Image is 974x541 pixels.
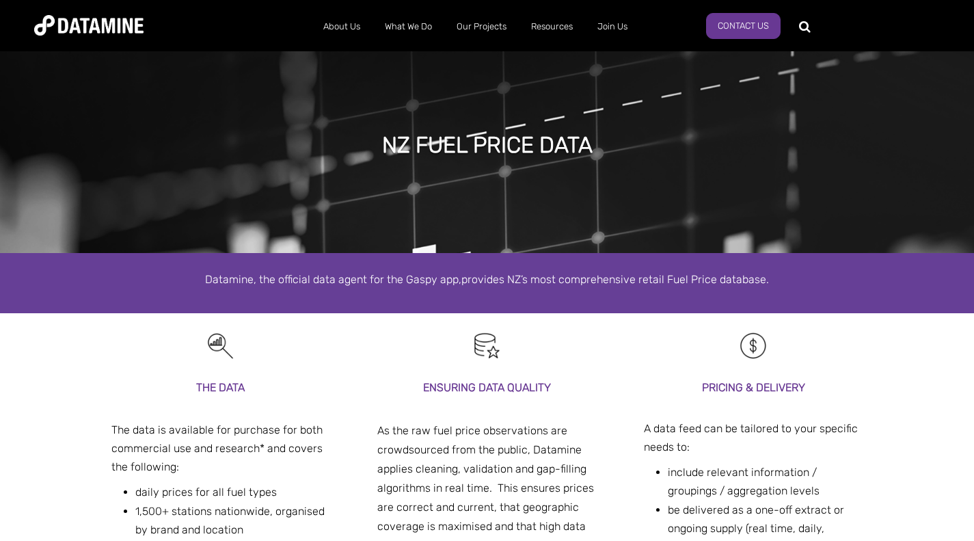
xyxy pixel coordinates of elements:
h3: Ensuring data quality [377,378,597,397]
a: Our Projects [444,9,519,44]
li: 1,500+ stations nationwide, organised by brand and location [135,502,331,539]
h3: THE DATA [111,378,331,397]
span: provides NZ’s most comprehensive retail Fuel Price database. [461,273,769,286]
a: About Us [311,9,373,44]
a: Contact Us [706,13,781,39]
img: Datamine [34,15,144,36]
a: What We Do [373,9,444,44]
p: Datamine, the official data agent for the Gaspy app, [98,270,877,289]
p: The data is available for purchase for both commercial use and research* and covers the following: [111,421,331,477]
h3: PRICING & DElIVERY [644,378,863,397]
li: daily prices for all fuel types [135,483,331,501]
p: A data feed can be tailored to your specific needs to: [644,419,863,456]
a: Resources [519,9,585,44]
li: include relevant information / groupings / aggregation levels [668,463,863,500]
h1: NZ FUEL PRICE DATA [382,130,593,160]
a: Join Us [585,9,640,44]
